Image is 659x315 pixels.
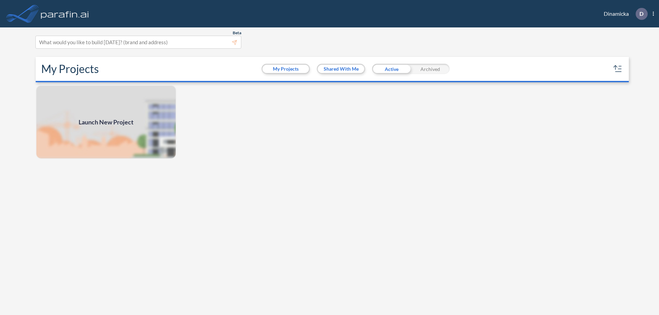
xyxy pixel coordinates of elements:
[411,64,450,74] div: Archived
[318,65,364,73] button: Shared With Me
[233,30,241,36] span: Beta
[39,7,90,21] img: logo
[263,65,309,73] button: My Projects
[41,62,99,75] h2: My Projects
[639,11,644,17] p: D
[372,64,411,74] div: Active
[612,63,623,74] button: sort
[593,8,654,20] div: Dinamicka
[79,118,134,127] span: Launch New Project
[36,85,176,159] img: add
[36,85,176,159] a: Launch New Project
